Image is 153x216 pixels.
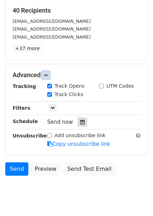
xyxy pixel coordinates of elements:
label: Track Clicks [55,91,83,98]
a: +37 more [13,44,42,53]
small: [EMAIL_ADDRESS][DOMAIN_NAME] [13,19,91,24]
strong: Unsubscribe [13,133,47,139]
a: Preview [30,162,61,176]
small: [EMAIL_ADDRESS][DOMAIN_NAME] [13,34,91,40]
a: Copy unsubscribe link [47,141,110,147]
h5: 40 Recipients [13,7,140,14]
strong: Filters [13,105,30,111]
a: Send [5,162,28,176]
strong: Schedule [13,119,38,124]
iframe: Chat Widget [118,182,153,216]
small: [EMAIL_ADDRESS][DOMAIN_NAME] [13,26,91,32]
span: Send now [47,119,73,125]
label: Track Opens [55,82,85,90]
strong: Tracking [13,83,36,89]
a: Send Test Email [63,162,116,176]
h5: Advanced [13,71,140,79]
label: Add unsubscribe link [55,132,106,139]
label: UTM Codes [106,82,134,90]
